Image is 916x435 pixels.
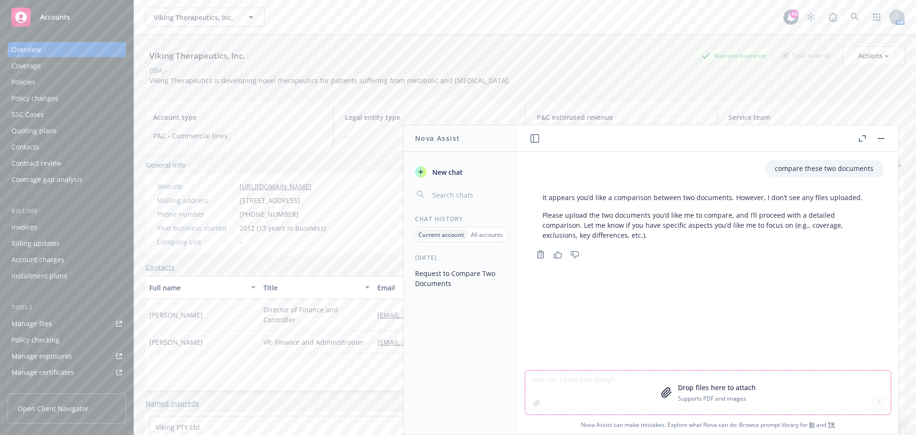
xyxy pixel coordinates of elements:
[778,50,835,62] div: Total Rewards
[8,236,126,251] a: Billing updates
[146,8,265,27] button: Viking Therapeutics, Inc.
[157,195,236,205] div: Mailing address
[146,50,249,62] div: Viking Therapeutics, Inc.
[542,192,874,202] p: It appears you’d like a comparison between two documents. However, I don’t see any files uploaded.
[8,365,126,380] a: Manage certificates
[11,91,58,106] div: Policy changes
[8,332,126,348] a: Policy checking
[8,268,126,284] a: Installment plans
[8,107,126,122] a: SSC Cases
[537,112,705,122] span: P&C estimated revenue
[146,398,199,408] a: Named insureds
[377,310,497,319] a: [EMAIL_ADDRESS][DOMAIN_NAME]
[11,42,41,57] div: Overview
[40,13,70,21] span: Accounts
[154,12,236,22] span: Viking Therapeutics, Inc.
[411,163,510,180] button: New chat
[8,42,126,57] a: Overview
[11,156,62,171] div: Contract review
[18,403,89,414] span: Open Client Navigator
[8,139,126,155] a: Contacts
[729,112,897,122] span: Service team
[8,349,126,364] a: Manage exposures
[11,252,64,267] div: Account charges
[843,46,905,65] button: Actions
[11,381,60,396] div: Manage claims
[149,283,245,293] div: Full name
[11,220,37,235] div: Invoices
[790,10,799,18] div: 49
[239,195,300,205] span: [STREET_ADDRESS]
[263,283,359,293] div: Title
[345,112,513,122] span: Legal entity type
[11,332,60,348] div: Policy checking
[149,65,167,75] div: DBA: -
[11,74,35,90] div: Policies
[11,58,41,74] div: Coverage
[157,209,236,219] div: Phone number
[404,215,518,223] div: Chat History
[415,133,460,143] h1: Nova Assist
[157,237,236,247] div: Company size
[775,163,874,173] p: compare these two documents
[542,210,874,240] p: Please upload the two documents you’d like me to compare, and I’ll proceed with a detailed compar...
[153,131,322,141] span: P&C - Commercial lines
[156,423,200,432] a: Viking PTY Ltd
[149,310,203,320] span: [PERSON_NAME]
[8,252,126,267] a: Account charges
[8,172,126,187] a: Coverage gap analysis
[809,421,815,429] a: BI
[893,160,905,171] a: add
[678,382,756,393] p: Drop files here to attach
[8,156,126,171] a: Contract review
[521,415,895,435] span: Nova Assist can make mistakes. Explore what Nova can do: Browse prompt library for and
[411,265,510,291] button: Request to Compare Two Documents
[404,254,518,262] div: [DATE]
[146,262,175,272] a: Contacts
[858,47,889,65] div: Actions
[697,50,770,62] div: Business Insurance
[8,316,126,331] a: Manage files
[867,8,886,27] a: Switch app
[8,74,126,90] a: Policies
[430,188,506,202] input: Search chats
[260,276,374,299] button: Title
[263,305,370,325] span: Director of Finance and Controller
[823,8,843,27] a: Report a Bug
[11,316,52,331] div: Manage files
[157,223,236,233] div: Year business started
[8,303,126,312] div: Tools
[146,160,186,170] span: General info
[845,8,864,27] a: Search
[471,231,503,239] p: All accounts
[8,91,126,106] a: Policy changes
[828,421,835,429] a: TR
[239,223,326,233] span: 2012 (13 years in business)
[8,4,126,31] a: Accounts
[567,248,583,261] button: Thumbs down
[8,206,126,216] div: Billing
[239,237,242,247] span: -
[149,337,203,347] span: [PERSON_NAME]
[418,231,464,239] p: Current account
[263,337,364,347] span: VP, Finance and Administration
[374,276,563,299] button: Email
[157,181,236,191] div: Website
[8,381,126,396] a: Manage claims
[149,76,510,85] span: Viking Therapeutics is developing novel therapeutics for patients suffering from metabolic and [M...
[11,268,67,284] div: Installment plans
[11,123,57,138] div: Quoting plans
[377,338,497,347] a: [EMAIL_ADDRESS][DOMAIN_NAME]
[678,394,756,403] p: Supports PDF and images
[345,131,513,141] span: -
[430,167,463,177] span: New chat
[8,220,126,235] a: Invoices
[239,182,312,191] a: [URL][DOMAIN_NAME]
[11,365,74,380] div: Manage certificates
[239,209,299,219] span: [PHONE_NUMBER]
[11,172,83,187] div: Coverage gap analysis
[11,139,39,155] div: Contacts
[536,250,545,259] svg: Copy to clipboard
[11,349,72,364] div: Manage exposures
